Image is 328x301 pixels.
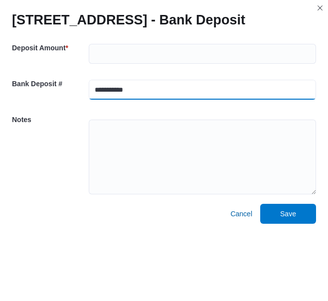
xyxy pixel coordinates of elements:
button: Save [260,204,316,224]
h1: [STREET_ADDRESS] - Bank Deposit [12,12,245,28]
span: Save [280,209,296,219]
h5: Bank Deposit # [12,74,87,94]
button: Closes this modal window [314,2,326,14]
span: Cancel [230,209,252,219]
h5: Notes [12,110,87,130]
h5: Deposit Amount [12,38,87,58]
button: Cancel [226,204,256,224]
